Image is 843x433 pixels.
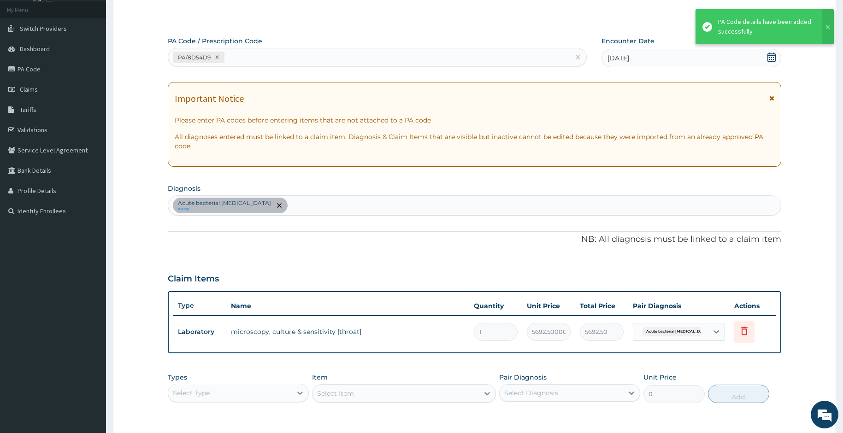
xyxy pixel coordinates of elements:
th: Unit Price [522,297,575,315]
button: Add [708,385,769,403]
span: Claims [20,85,38,94]
span: Tariffs [20,105,36,114]
textarea: Type your message and hit 'Enter' [5,252,176,284]
td: microscopy, culture & sensitivity [throat] [226,322,470,341]
th: Name [226,297,470,315]
p: NB: All diagnosis must be linked to a claim item [168,234,782,246]
label: Diagnosis [168,184,200,193]
div: Minimize live chat window [151,5,173,27]
th: Total Price [575,297,628,315]
label: PA Code / Prescription Code [168,36,262,46]
h1: Important Notice [175,94,244,104]
h3: Claim Items [168,274,219,284]
th: Quantity [469,297,522,315]
label: Encounter Date [601,36,654,46]
small: query [178,207,271,211]
p: Step 2 of 2 [168,12,782,22]
span: Acute bacterial [MEDICAL_DATA] [642,327,714,336]
span: Dashboard [20,45,50,53]
label: Unit Price [643,373,677,382]
th: Actions [730,297,776,315]
td: Laboratory [173,323,226,340]
label: Pair Diagnosis [499,373,547,382]
th: Type [173,297,226,314]
p: Please enter PA codes before entering items that are not attached to a PA code [175,116,775,125]
p: All diagnoses entered must be linked to a claim item. Diagnosis & Claim Items that are visible bu... [175,132,775,151]
div: PA Code details have been added successfully [718,17,813,36]
label: Types [168,374,187,381]
img: d_794563401_company_1708531726252_794563401 [17,46,37,69]
div: Select Type [173,388,210,398]
span: [DATE] [607,53,629,63]
th: Pair Diagnosis [628,297,730,315]
span: Switch Providers [20,24,67,33]
div: Select Diagnosis [504,388,558,398]
div: PA/8D54D9 [175,52,212,63]
span: We're online! [53,116,127,209]
div: Chat with us now [48,52,155,64]
p: Acute bacterial [MEDICAL_DATA] [178,199,271,207]
label: Item [312,373,328,382]
span: remove selection option [275,201,283,210]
